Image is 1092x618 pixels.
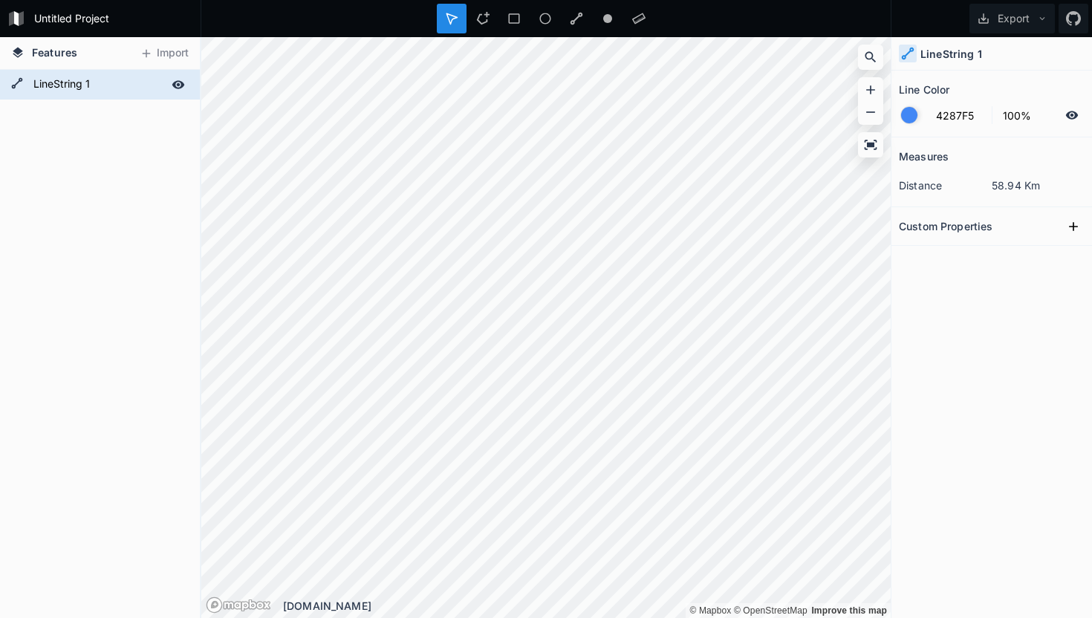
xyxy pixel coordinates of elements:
dt: distance [899,178,992,193]
button: Import [132,42,196,65]
div: [DOMAIN_NAME] [283,598,891,614]
a: Mapbox logo [206,596,271,614]
a: Map feedback [811,605,887,616]
span: Features [32,45,77,60]
a: Mapbox [689,605,731,616]
dd: 58.94 Km [992,178,1085,193]
a: OpenStreetMap [734,605,807,616]
h2: Line Color [899,78,949,101]
h4: LineString 1 [920,46,982,62]
button: Export [969,4,1055,33]
h2: Measures [899,145,949,168]
h2: Custom Properties [899,215,992,238]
